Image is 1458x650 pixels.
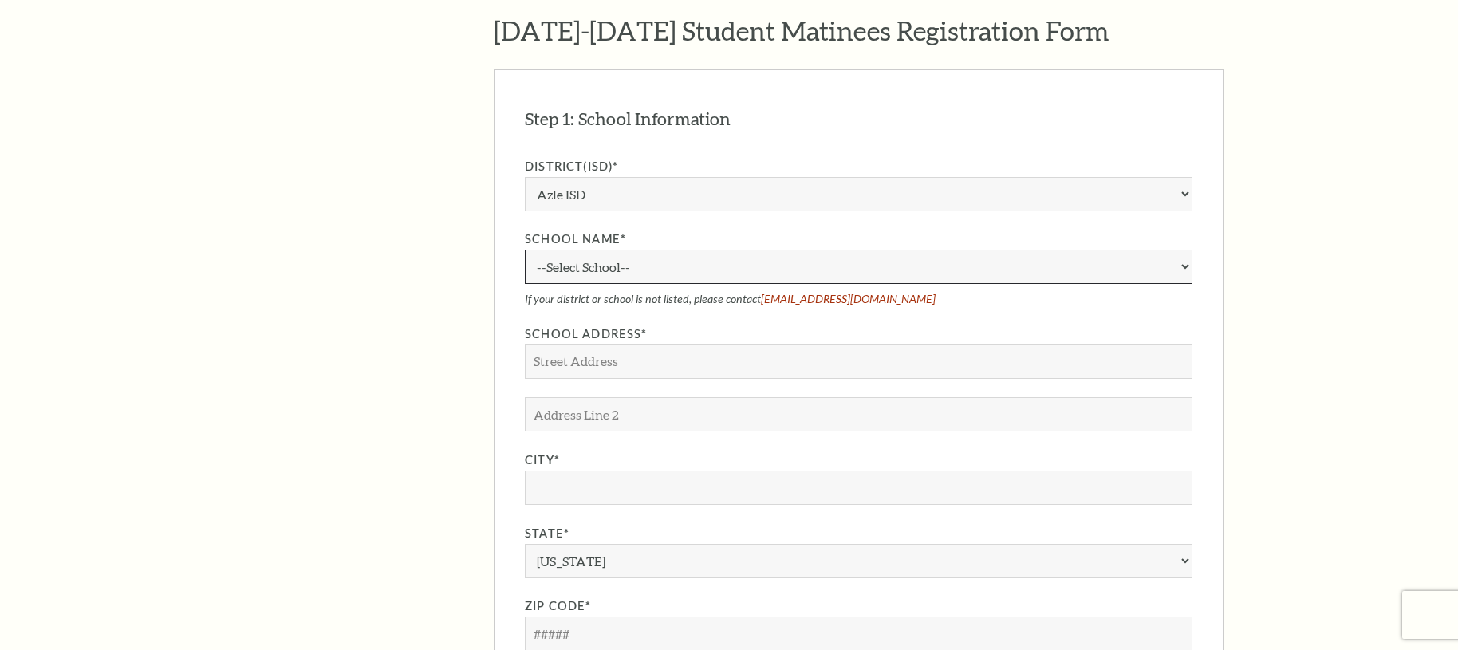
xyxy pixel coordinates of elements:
label: City* [525,451,1192,471]
label: State* [525,524,1192,544]
h3: Step 1: School Information [525,107,731,132]
label: District(ISD)* [525,157,1192,177]
a: [EMAIL_ADDRESS][DOMAIN_NAME] [761,292,936,305]
h2: [DATE]-[DATE] Student Matinees Registration Form [494,14,1224,46]
input: Address Line 2 [525,397,1192,431]
input: Street Address [525,344,1192,378]
label: School Name* [525,230,1192,250]
label: School Address* [525,325,1192,345]
label: Zip Code* [525,597,1192,617]
p: If your district or school is not listed, please contact [525,292,1192,305]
